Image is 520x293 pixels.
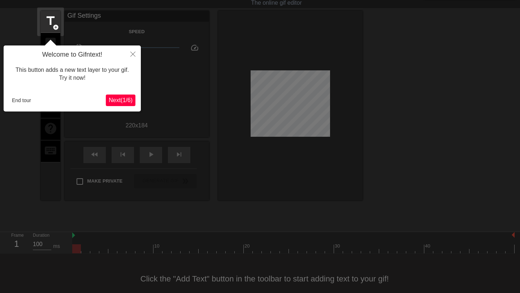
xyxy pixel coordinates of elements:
[109,97,133,103] span: Next ( 1 / 6 )
[9,95,34,106] button: End tour
[106,95,135,106] button: Next
[9,59,135,89] div: This button adds a new text layer to your gif. Try it now!
[125,45,141,62] button: Close
[9,51,135,59] h4: Welcome to Gifntext!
